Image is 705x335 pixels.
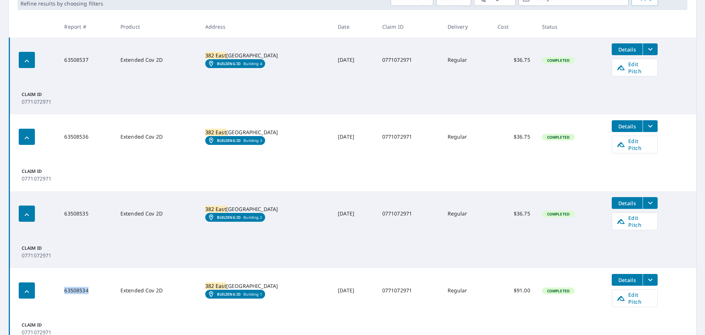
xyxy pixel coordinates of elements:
[376,38,442,82] td: 0771072971
[492,114,536,159] td: $36.75
[115,114,199,159] td: Extended Cov 2D
[22,98,63,106] p: 0771072971
[492,38,536,82] td: $36.75
[442,38,492,82] td: Regular
[58,191,114,236] td: 63508535
[376,114,442,159] td: 0771072971
[58,268,114,313] td: 63508534
[205,59,265,68] a: Building IDBuilding 4
[612,59,658,76] a: Edit Pitch
[22,91,63,98] p: Claim ID
[58,38,114,82] td: 63508537
[332,191,376,236] td: [DATE]
[205,290,265,299] a: Building IDBuilding 1
[22,175,63,182] p: 0771072971
[617,214,653,228] span: Edit Pitch
[217,61,241,66] em: Building ID
[617,291,653,305] span: Edit Pitch
[115,38,199,82] td: Extended Cov 2D
[115,268,199,313] td: Extended Cov 2D
[442,268,492,313] td: Regular
[205,136,265,145] a: Building IDBuilding 3
[612,43,643,55] button: detailsBtn-63508537
[376,16,442,38] th: Claim ID
[332,268,376,313] td: [DATE]
[332,38,376,82] td: [DATE]
[376,191,442,236] td: 0771072971
[536,16,606,38] th: Status
[21,0,103,7] p: Refine results by choosing filters
[332,16,376,38] th: Date
[492,16,536,38] th: Cost
[205,206,226,213] mark: 382 East
[543,58,574,63] span: Completed
[492,191,536,236] td: $36.75
[643,120,658,132] button: filesDropdownBtn-63508536
[199,16,332,38] th: Address
[643,274,658,286] button: filesDropdownBtn-63508534
[205,282,326,290] div: [GEOGRAPHIC_DATA]
[616,277,638,284] span: Details
[442,114,492,159] td: Regular
[612,289,658,307] a: Edit Pitch
[217,215,241,220] em: Building ID
[612,213,658,230] a: Edit Pitch
[205,206,326,213] div: [GEOGRAPHIC_DATA]
[217,292,241,296] em: Building ID
[543,211,574,217] span: Completed
[22,252,63,259] p: 0771072971
[205,282,226,289] mark: 382 East
[612,274,643,286] button: detailsBtn-63508534
[205,52,326,59] div: [GEOGRAPHIC_DATA]
[643,43,658,55] button: filesDropdownBtn-63508537
[543,288,574,293] span: Completed
[58,16,114,38] th: Report #
[612,136,658,153] a: Edit Pitch
[376,268,442,313] td: 0771072971
[492,268,536,313] td: $91.00
[543,135,574,140] span: Completed
[205,213,265,222] a: Building IDBuilding 2
[205,129,226,136] mark: 382 East
[643,197,658,209] button: filesDropdownBtn-63508535
[612,197,643,209] button: detailsBtn-63508535
[442,16,492,38] th: Delivery
[115,16,199,38] th: Product
[58,114,114,159] td: 63508536
[22,322,63,328] p: Claim ID
[115,191,199,236] td: Extended Cov 2D
[617,138,653,152] span: Edit Pitch
[616,46,638,53] span: Details
[612,120,643,132] button: detailsBtn-63508536
[205,129,326,136] div: [GEOGRAPHIC_DATA]
[616,123,638,130] span: Details
[22,245,63,252] p: Claim ID
[22,168,63,175] p: Claim ID
[616,200,638,207] span: Details
[442,191,492,236] td: Regular
[617,61,653,75] span: Edit Pitch
[217,138,241,143] em: Building ID
[205,52,226,59] mark: 382 East
[332,114,376,159] td: [DATE]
